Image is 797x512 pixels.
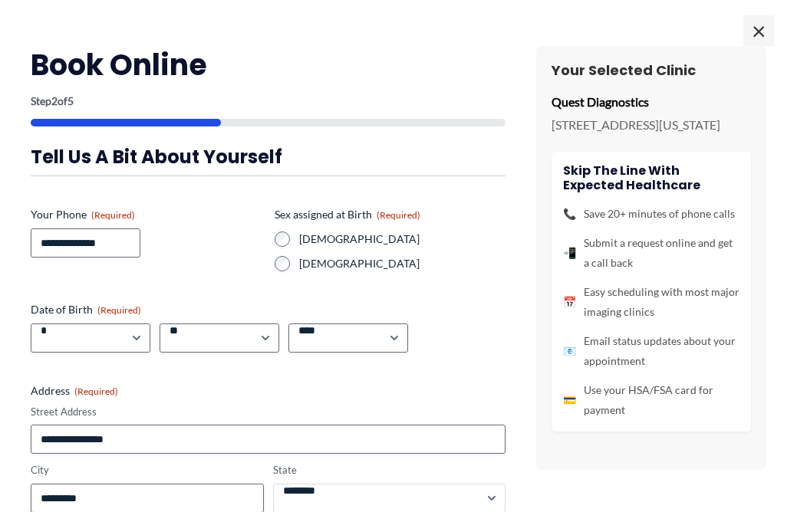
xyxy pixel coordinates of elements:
span: 📞 [563,204,576,224]
h3: Tell us a bit about yourself [31,145,506,169]
span: 5 [68,94,74,107]
span: 📧 [563,341,576,361]
p: [STREET_ADDRESS][US_STATE] [552,113,751,136]
label: City [31,463,264,478]
legend: Sex assigned at Birth [275,207,420,222]
span: (Required) [74,386,118,397]
label: Your Phone [31,207,262,222]
span: 💳 [563,390,576,410]
span: 2 [51,94,58,107]
span: 📲 [563,243,576,263]
label: State [273,463,506,478]
li: Save 20+ minutes of phone calls [563,204,739,224]
p: Step of [31,96,506,107]
span: × [743,15,774,46]
span: (Required) [91,209,135,221]
h4: Skip the line with Expected Healthcare [563,163,739,192]
label: [DEMOGRAPHIC_DATA] [299,256,506,271]
label: Street Address [31,405,506,419]
li: Submit a request online and get a call back [563,233,739,273]
li: Easy scheduling with most major imaging clinics [563,282,739,322]
legend: Address [31,383,118,399]
legend: Date of Birth [31,302,141,317]
li: Use your HSA/FSA card for payment [563,380,739,420]
span: 📅 [563,292,576,312]
span: (Required) [97,304,141,316]
label: [DEMOGRAPHIC_DATA] [299,231,506,247]
span: (Required) [377,209,420,221]
p: Quest Diagnostics [552,90,751,113]
h3: Your Selected Clinic [552,61,751,79]
li: Email status updates about your appointment [563,331,739,371]
h2: Book Online [31,46,506,84]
